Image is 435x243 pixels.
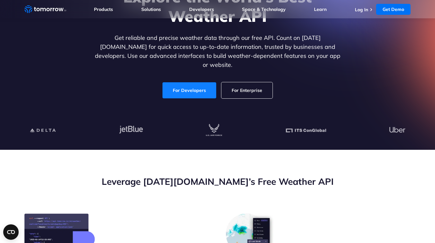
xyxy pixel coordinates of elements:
[189,6,214,12] a: Developers
[141,6,161,12] a: Solutions
[93,33,342,69] p: Get reliable and precise weather data through our free API. Count on [DATE][DOMAIN_NAME] for quic...
[94,6,113,12] a: Products
[242,6,286,12] a: Space & Technology
[314,6,327,12] a: Learn
[376,4,411,15] a: Get Demo
[162,82,216,98] a: For Developers
[24,175,411,188] h2: Leverage [DATE][DOMAIN_NAME]’s Free Weather API
[3,224,19,240] button: Open CMP widget
[221,82,273,98] a: For Enterprise
[24,4,66,14] a: Home link
[355,7,368,13] a: Log In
